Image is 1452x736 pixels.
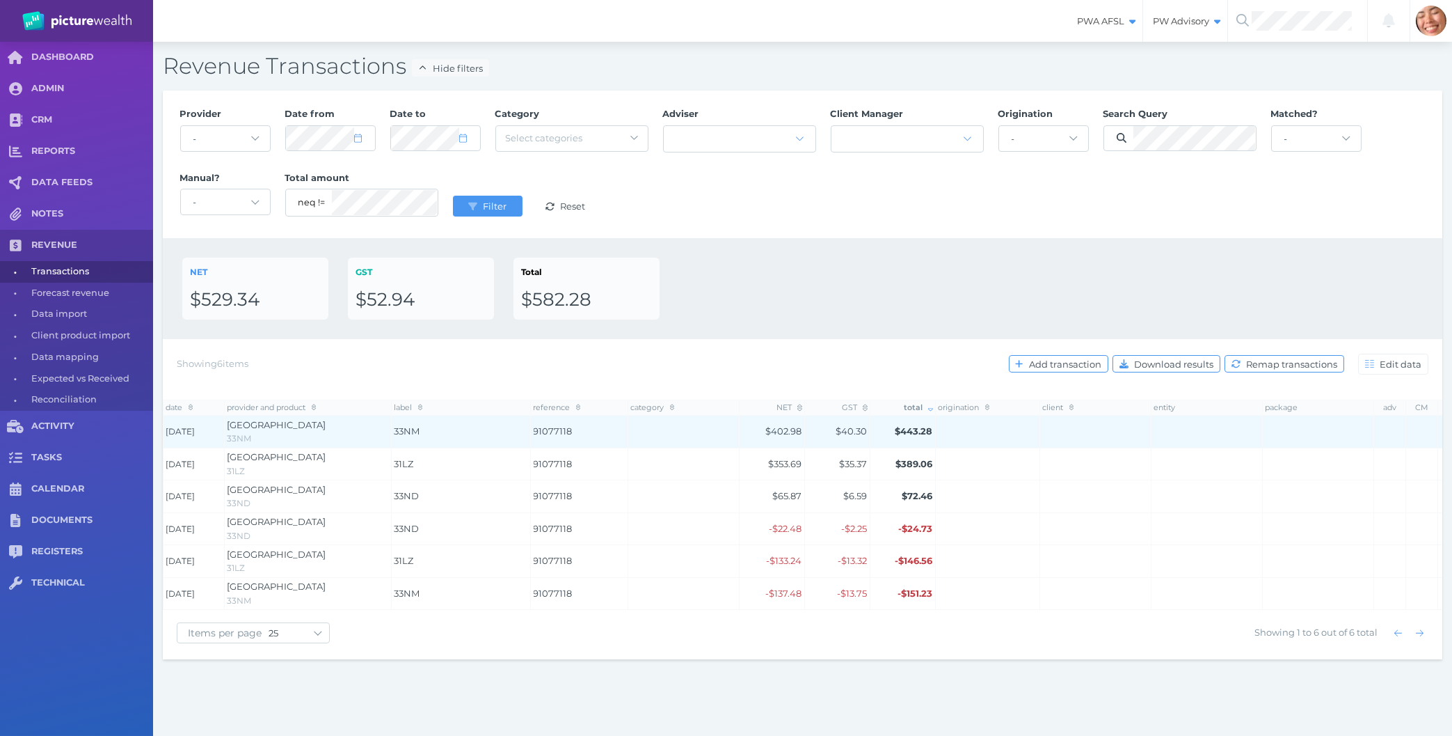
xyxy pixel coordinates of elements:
[1151,400,1263,415] th: entity
[31,261,148,283] span: Transactions
[838,588,868,599] span: -$13.75
[412,59,489,77] button: Hide filters
[998,108,1053,119] span: Origination
[31,304,148,325] span: Data import
[1406,400,1438,415] th: CM
[285,108,335,119] span: Date from
[1254,627,1378,638] span: Showing 1 to 6 out of 6 total
[840,458,868,469] span: $35.37
[31,389,148,411] span: Reconciliation
[31,368,148,390] span: Expected vs Received
[898,588,933,599] span: -$151.23
[534,554,625,568] span: 91077118
[776,402,802,412] span: NET
[904,402,933,412] span: total
[1043,402,1074,412] span: client
[163,52,1442,81] h2: Revenue Transactions
[1263,400,1374,415] th: package
[844,490,868,501] span: $6.59
[163,480,225,513] td: [DATE]
[31,483,153,495] span: CALENDAR
[228,531,251,541] span: 33ND
[769,523,802,534] span: -$22.48
[1131,359,1220,370] span: Download results
[31,114,153,126] span: CRM
[429,63,488,74] span: Hide filters
[228,433,252,444] span: 33NM
[228,402,317,412] span: provider and product
[163,577,225,610] td: [DATE]
[895,425,933,437] span: $443.28
[557,201,591,212] span: Reset
[177,627,269,639] span: Items per page
[228,419,326,430] span: [GEOGRAPHIC_DATA]
[31,325,148,347] span: Client product import
[31,146,153,157] span: REPORTS
[394,402,423,412] span: label
[298,189,325,216] select: eq = equals; neq = not equals; lt = less than; gt = greater than
[521,288,652,312] div: $582.28
[663,108,699,119] span: Adviser
[163,448,225,480] td: [DATE]
[506,132,583,143] span: Select categories
[769,458,802,469] span: $353.69
[31,283,148,304] span: Forecast revenue
[166,402,193,412] span: date
[534,522,625,536] span: 91077118
[895,555,933,566] span: -$146.56
[190,267,207,277] span: NET
[766,588,802,599] span: -$137.48
[31,577,153,589] span: TECHNICAL
[1416,6,1446,36] img: Sabrina Mena
[531,545,628,578] td: 91077118
[1358,354,1428,375] button: Edit data
[228,516,326,527] span: [GEOGRAPHIC_DATA]
[31,515,153,526] span: DOCUMENTS
[394,490,420,501] span: 33ND
[1374,400,1406,415] th: adv
[228,451,326,462] span: [GEOGRAPHIC_DATA]
[31,52,153,63] span: DASHBOARD
[531,512,628,545] td: 91077118
[394,523,420,534] span: 33ND
[394,425,420,437] span: 33NM
[228,581,326,592] span: [GEOGRAPHIC_DATA]
[228,563,246,573] span: 31LZ
[31,452,153,464] span: TASKS
[31,177,153,189] span: DATA FEEDS
[228,549,326,560] span: [GEOGRAPHIC_DATA]
[1389,625,1407,642] button: Show previous page
[899,523,933,534] span: -$24.73
[180,108,222,119] span: Provider
[531,196,600,217] button: Reset
[180,172,221,183] span: Manual?
[1009,355,1108,373] button: Add transaction
[531,577,628,610] td: 91077118
[831,108,904,119] span: Client Manager
[394,555,414,566] span: 31LZ
[773,490,802,501] span: $65.87
[1243,359,1343,370] span: Remap transactions
[285,172,350,183] span: Total amount
[1377,359,1428,370] span: Edit data
[521,267,542,277] span: Total
[394,458,414,469] span: 31LZ
[902,490,933,501] span: $72.46
[767,555,802,566] span: -$133.24
[228,595,252,606] span: 33NM
[534,425,625,439] span: 91077118
[228,498,251,508] span: 33ND
[31,240,153,251] span: REVENUE
[1103,108,1168,119] span: Search Query
[163,512,225,545] td: [DATE]
[631,402,675,412] span: category
[1026,359,1108,370] span: Add transaction
[836,425,868,437] span: $40.30
[356,288,486,312] div: $52.94
[531,448,628,480] td: 91077118
[228,466,246,476] span: 31LZ
[177,358,248,369] span: Showing 6 items
[163,416,225,448] td: [DATE]
[838,555,868,566] span: -$13.32
[939,402,990,412] span: origination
